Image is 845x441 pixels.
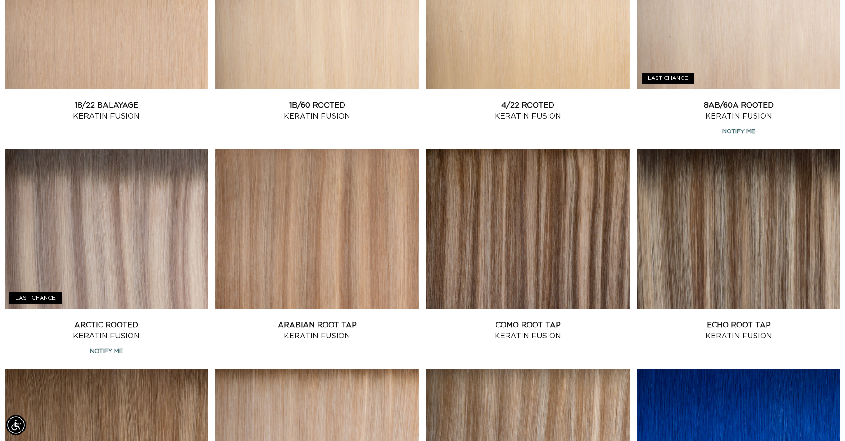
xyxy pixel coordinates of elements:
a: 8AB/60A Rooted Keratin Fusion [637,100,840,122]
a: Arabian Root Tap Keratin Fusion [215,320,419,342]
a: Como Root Tap Keratin Fusion [426,320,630,342]
iframe: Chat Widget [799,397,845,441]
a: 18/22 Balayage Keratin Fusion [5,100,208,122]
a: 4/22 Rooted Keratin Fusion [426,100,630,122]
a: Arctic Rooted Keratin Fusion [5,320,208,342]
div: Accessibility Menu [6,415,26,435]
a: 1B/60 Rooted Keratin Fusion [215,100,419,122]
a: Echo Root Tap Keratin Fusion [637,320,840,342]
